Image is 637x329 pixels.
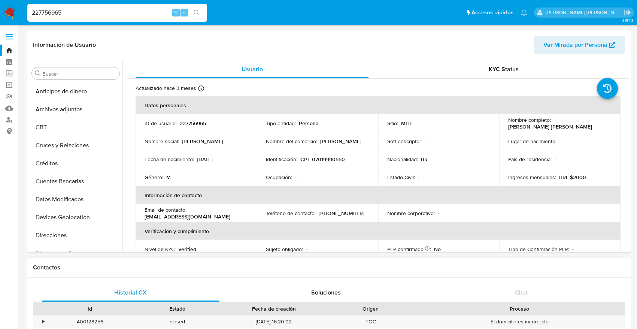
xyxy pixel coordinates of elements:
[145,138,179,145] p: Nombre social :
[29,82,122,100] button: Anticipos de dinero
[387,138,422,145] p: Soft descriptor :
[29,172,122,190] button: Cuentas Bancarias
[419,305,619,313] div: Proceso
[508,138,556,145] p: Lugar de nacimiento :
[311,288,341,297] span: Soluciones
[327,316,414,328] div: TOC
[145,206,186,213] p: Email de contacto :
[534,36,625,54] button: Ver Mirada por Persona
[136,186,621,204] th: Información de contacto
[52,305,128,313] div: Id
[624,9,631,16] a: Salir
[543,36,607,54] span: Ver Mirada por Persona
[29,118,122,136] button: CBT
[29,136,122,154] button: Cruces y Relaciones
[418,174,419,181] p: -
[508,156,552,163] p: País de residencia :
[42,318,44,325] div: •
[508,123,592,130] p: [PERSON_NAME] [PERSON_NAME]
[266,120,296,127] p: Tipo entidad :
[266,174,292,181] p: Ocupación :
[145,246,176,253] p: Nivel de KYC :
[295,174,297,181] p: -
[173,9,179,16] span: ⌥
[401,120,412,127] p: MLB
[559,138,561,145] p: -
[572,246,574,253] p: -
[555,156,556,163] p: -
[546,9,621,16] p: rene.vale@mercadolibre.com
[414,316,625,328] div: El domicilio es incorrecto
[29,244,122,262] button: Dispositivos Point
[114,288,147,297] span: Historial CX
[33,41,96,49] h1: Información de Usuario
[27,8,207,18] input: Buscar usuario o caso...
[136,96,621,114] th: Datos personales
[145,174,163,181] p: Género :
[508,246,569,253] p: Tipo de Confirmación PEP :
[515,288,528,297] span: Chat
[29,100,122,118] button: Archivos adjuntos
[521,9,527,16] a: Notificaciones
[489,65,519,73] span: KYC Status
[266,138,317,145] p: Nombre del comercio :
[29,226,122,244] button: Direcciones
[136,222,621,240] th: Verificación y cumplimiento
[134,316,221,328] div: closed
[145,156,194,163] p: Fecha de nacimiento :
[299,120,319,127] p: Persona
[434,246,441,253] p: No
[266,156,297,163] p: Identificación :
[197,156,213,163] p: [DATE]
[46,316,134,328] div: 400128256
[266,246,303,253] p: Sujeto obligado :
[471,9,513,16] span: Accesos rápidos
[559,174,586,181] p: BRL $2000
[387,174,415,181] p: Estado Civil :
[242,65,263,73] span: Usuario
[221,316,327,328] div: [DATE] 16:20:02
[387,120,398,127] p: Sitio :
[425,138,427,145] p: -
[508,174,556,181] p: Ingresos mensuales :
[29,154,122,172] button: Créditos
[145,120,177,127] p: ID de usuario :
[166,174,171,181] p: M
[136,85,196,92] p: Actualizado hace 3 meses
[387,246,431,253] p: PEP confirmado :
[300,156,345,163] p: CPF 07019990550
[266,210,316,217] p: Teléfono de contacto :
[189,7,204,18] button: search-icon
[387,210,435,217] p: Nombre corporativo :
[29,190,122,208] button: Datos Modificados
[182,138,223,145] p: [PERSON_NAME]
[438,210,439,217] p: -
[306,246,307,253] p: -
[29,208,122,226] button: Devices Geolocation
[320,138,361,145] p: [PERSON_NAME]
[179,246,196,253] p: verified
[508,117,551,123] p: Nombre completo :
[180,120,206,127] p: 227756965
[332,305,409,313] div: Origen
[42,70,116,77] input: Buscar
[226,305,322,313] div: Fecha de creación
[319,210,364,217] p: [PHONE_NUMBER]
[33,264,625,271] h1: Contactos
[139,305,216,313] div: Estado
[421,156,428,163] p: BR
[387,156,418,163] p: Nacionalidad :
[183,9,185,16] span: s
[35,70,41,76] button: Buscar
[145,213,230,220] p: [EMAIL_ADDRESS][DOMAIN_NAME]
